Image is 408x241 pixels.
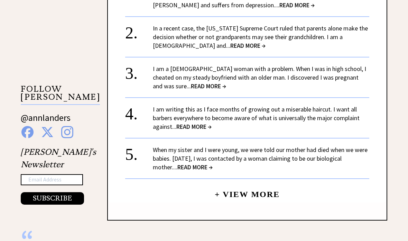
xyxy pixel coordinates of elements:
span: READ MORE → [177,163,213,171]
div: [PERSON_NAME]'s Newsletter [21,146,96,205]
a: I am writing this as I face months of growing out a miserable haircut. I want all barbers everywh... [153,105,360,131]
img: facebook%20blue.png [21,126,34,138]
img: x%20blue.png [41,126,54,138]
div: 3. [125,64,153,77]
span: READ MORE → [230,42,266,50]
span: READ MORE → [279,1,315,9]
a: I am a [DEMOGRAPHIC_DATA] woman with a problem. When I was in high school, I cheated on my steady... [153,65,366,90]
a: When my sister and I were young, we were told our mother had died when we were babies. [DATE], I ... [153,146,368,171]
input: Email Address [21,174,83,185]
div: 5. [125,145,153,158]
button: SUBSCRIBE [21,192,84,205]
div: 4. [125,105,153,118]
p: FOLLOW [PERSON_NAME] [21,85,100,105]
span: READ MORE → [191,82,226,90]
a: + View More [215,184,280,199]
span: READ MORE → [176,123,212,131]
a: @annlanders [21,112,71,130]
img: instagram%20blue.png [61,126,73,138]
a: In a recent case, the [US_STATE] Supreme Court ruled that parents alone make the decision whether... [153,24,368,50]
div: 2. [125,24,153,37]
